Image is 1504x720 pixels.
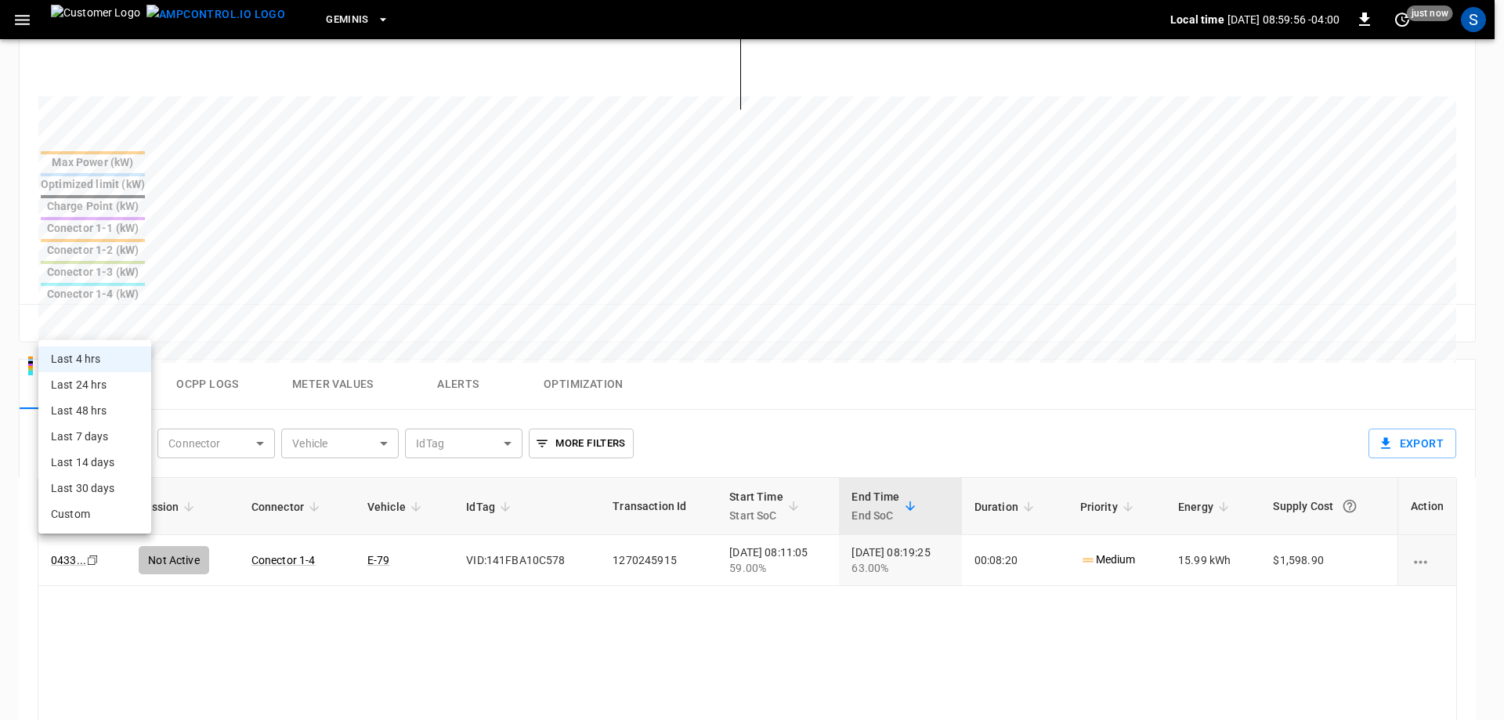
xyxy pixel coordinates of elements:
li: Last 4 hrs [38,346,151,372]
li: Last 24 hrs [38,372,151,398]
li: Last 30 days [38,476,151,501]
li: Custom [38,501,151,527]
li: Last 48 hrs [38,398,151,424]
li: Last 14 days [38,450,151,476]
li: Last 7 days [38,424,151,450]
